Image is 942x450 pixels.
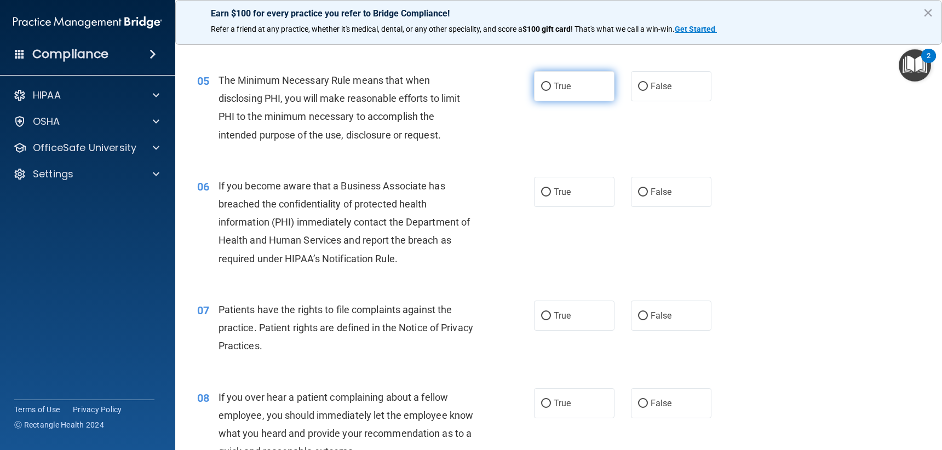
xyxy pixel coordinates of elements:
input: False [638,400,648,408]
input: True [541,400,551,408]
a: HIPAA [13,89,159,102]
span: If you become aware that a Business Associate has breached the confidentiality of protected healt... [219,180,470,264]
p: OfficeSafe University [33,141,136,154]
a: Privacy Policy [73,404,122,415]
a: OfficeSafe University [13,141,159,154]
p: Settings [33,168,73,181]
a: Terms of Use [14,404,60,415]
strong: $100 gift card [522,25,571,33]
button: Open Resource Center, 2 new notifications [899,49,931,82]
a: Get Started [675,25,717,33]
p: HIPAA [33,89,61,102]
span: True [554,81,571,91]
a: Settings [13,168,159,181]
span: False [651,310,672,321]
img: PMB logo [13,11,162,33]
strong: Get Started [675,25,715,33]
span: ! That's what we call a win-win. [571,25,675,33]
a: OSHA [13,115,159,128]
input: False [638,83,648,91]
p: Earn $100 for every practice you refer to Bridge Compliance! [211,8,906,19]
span: False [651,81,672,91]
span: False [651,187,672,197]
div: 2 [927,56,930,70]
button: Close [923,4,933,21]
h4: Compliance [32,47,108,62]
p: OSHA [33,115,60,128]
input: True [541,312,551,320]
span: Refer a friend at any practice, whether it's medical, dental, or any other speciality, and score a [211,25,522,33]
span: True [554,310,571,321]
span: 07 [197,304,209,317]
input: False [638,312,648,320]
span: 06 [197,180,209,193]
span: 08 [197,391,209,405]
span: The Minimum Necessary Rule means that when disclosing PHI, you will make reasonable efforts to li... [219,74,461,141]
span: True [554,398,571,408]
span: False [651,398,672,408]
input: True [541,188,551,197]
span: Ⓒ Rectangle Health 2024 [14,419,104,430]
span: Patients have the rights to file complaints against the practice. Patient rights are defined in t... [219,304,473,351]
span: 05 [197,74,209,88]
input: True [541,83,551,91]
span: True [554,187,571,197]
input: False [638,188,648,197]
